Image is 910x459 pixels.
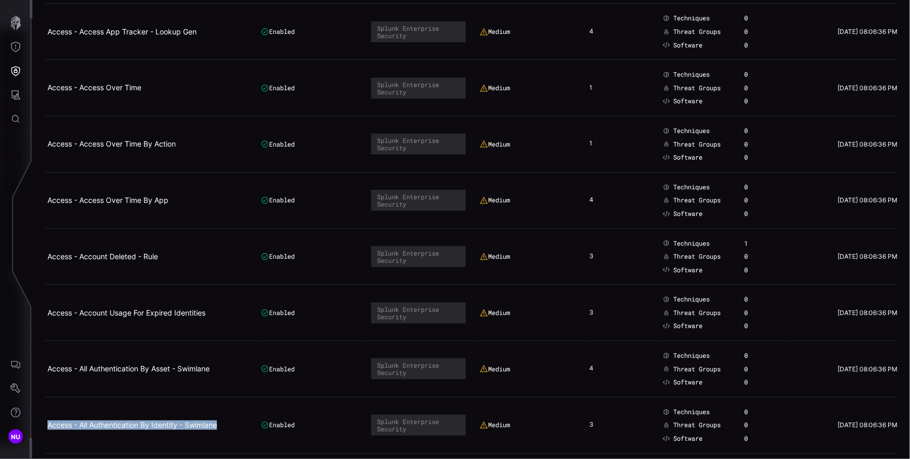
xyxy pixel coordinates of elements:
time: [DATE] 08:06:36 PM [838,28,897,35]
a: Access - Account Deleted - Rule [47,252,158,261]
span: Techniques [674,352,710,360]
div: 0 [744,408,777,416]
time: [DATE] 08:06:36 PM [838,252,897,260]
div: 0 [744,153,777,162]
time: [DATE] 08:06:36 PM [838,196,897,204]
div: 0 [744,28,777,36]
div: 3 [589,252,605,261]
div: Medium [480,140,510,148]
div: Enabled [261,28,295,36]
span: Software [674,434,703,443]
div: 0 [744,41,777,50]
span: Threat Groups [674,309,721,317]
div: Enabled [261,84,295,92]
time: [DATE] 08:06:36 PM [838,421,897,429]
span: Techniques [674,408,710,416]
button: NU [1,425,31,449]
div: 1 [589,83,605,93]
span: Techniques [674,127,710,135]
time: [DATE] 08:06:36 PM [838,84,897,92]
div: Enabled [261,252,295,261]
span: Threat Groups [674,196,721,204]
div: Splunk Enterprise Security [377,361,460,376]
div: 0 [744,309,777,317]
div: 0 [744,252,777,261]
div: Splunk Enterprise Security [377,81,460,95]
div: Medium [480,309,510,317]
span: Software [674,97,703,105]
span: Threat Groups [674,365,721,373]
div: 0 [744,365,777,373]
time: [DATE] 08:06:36 PM [838,140,897,148]
a: Access - Account Usage For Expired Identities [47,308,205,317]
div: 3 [589,420,605,430]
div: 1 [589,139,605,149]
span: Threat Groups [674,28,721,36]
div: Medium [480,421,510,429]
a: Access - Access App Tracker - Lookup Gen [47,27,197,36]
span: Software [674,378,703,386]
span: Software [674,322,703,330]
div: Splunk Enterprise Security [377,25,460,39]
div: Enabled [261,421,295,429]
div: 0 [744,266,777,274]
time: [DATE] 08:06:36 PM [838,365,897,373]
a: Access - All Authentication By Asset - Swimlane [47,364,210,373]
span: Threat Groups [674,84,721,92]
div: 0 [744,295,777,304]
span: Techniques [674,295,710,304]
span: Software [674,266,703,274]
div: Enabled [261,196,295,204]
div: 0 [744,127,777,135]
div: Medium [480,28,510,36]
span: Threat Groups [674,421,721,429]
div: 0 [744,421,777,429]
div: 4 [589,27,605,37]
div: Enabled [261,140,295,148]
span: Techniques [674,183,710,191]
div: 0 [744,322,777,330]
span: Software [674,41,703,50]
div: Medium [480,196,510,204]
a: Access - Access Over Time By Action [47,139,176,148]
span: Techniques [674,14,710,22]
div: 0 [744,378,777,386]
div: 0 [744,352,777,360]
div: 0 [744,97,777,105]
div: 3 [589,308,605,318]
div: Splunk Enterprise Security [377,193,460,208]
div: 0 [744,70,777,79]
a: Access - All Authentication By Identity - Swimlane [47,420,217,429]
div: 0 [744,140,777,149]
div: Enabled [261,365,295,373]
div: 0 [744,183,777,191]
div: Splunk Enterprise Security [377,137,460,151]
div: 4 [589,196,605,205]
span: Techniques [674,70,710,79]
div: 1 [744,239,777,248]
time: [DATE] 08:06:36 PM [838,309,897,317]
span: Threat Groups [674,252,721,261]
div: Enabled [261,309,295,317]
a: Access - Access Over Time [47,83,141,92]
span: Techniques [674,239,710,248]
div: 4 [589,364,605,373]
div: Splunk Enterprise Security [377,418,460,432]
div: 0 [744,210,777,218]
div: Splunk Enterprise Security [377,306,460,320]
div: 0 [744,84,777,92]
div: Medium [480,84,510,92]
div: 0 [744,196,777,204]
div: Medium [480,252,510,261]
span: Threat Groups [674,140,721,149]
span: NU [11,431,21,442]
a: Access - Access Over Time By App [47,196,168,204]
div: Splunk Enterprise Security [377,249,460,264]
span: Software [674,153,703,162]
div: 0 [744,14,777,22]
div: Medium [480,365,510,373]
span: Software [674,210,703,218]
div: 0 [744,434,777,443]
